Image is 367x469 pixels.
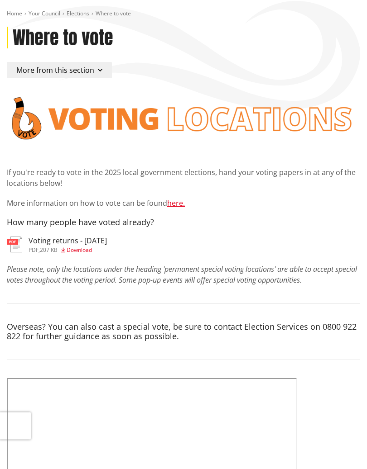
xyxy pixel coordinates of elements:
a: here. [167,199,185,208]
iframe: Messenger Launcher [325,431,358,464]
a: Elections [67,10,89,18]
button: More from this section [7,62,112,79]
span: Download [67,246,92,254]
span: Where to vote [96,10,131,18]
h4: How many people have voted already? [7,218,360,228]
span: pdf [29,246,39,254]
h1: Where to vote [13,27,113,49]
h3: Voting returns - [DATE] [29,237,107,246]
span: More from this section [16,66,94,76]
a: Voting returns - [DATE] pdf,207 KB Download [7,237,107,253]
img: document-pdf.svg [7,237,22,253]
a: Your Council [29,10,60,18]
em: Please note, only the locations under the heading 'permanent special voting locations' are able t... [7,265,357,285]
nav: breadcrumb [7,10,360,18]
h4: Overseas? You can also cast a special vote, be sure to contact Election Services on 0800 922 822 ... [7,322,360,342]
img: voting locations banner [7,92,360,145]
div: , [29,248,107,253]
a: Home [7,10,22,18]
span: 207 KB [40,246,58,254]
p: If you're ready to vote in the 2025 local government elections, hand your voting papers in at any... [7,167,360,189]
p: More information on how to vote can be found [7,198,360,209]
